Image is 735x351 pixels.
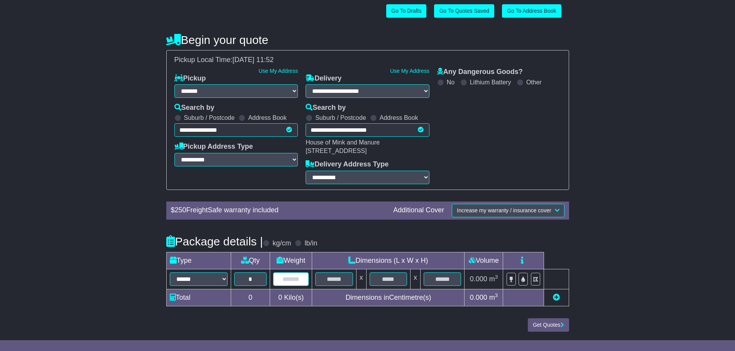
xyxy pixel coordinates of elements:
button: Get Quotes [528,318,569,332]
a: Go To Drafts [386,4,426,18]
a: Add new item [553,294,560,301]
label: Address Book [380,114,418,121]
td: Kilo(s) [270,289,312,306]
h4: Package details | [166,235,263,248]
td: x [411,269,421,289]
h4: Begin your quote [166,34,569,46]
div: Additional Cover [389,206,448,215]
span: m [489,294,498,301]
span: [STREET_ADDRESS] [306,148,367,154]
td: Type [166,252,231,269]
td: Weight [270,252,312,269]
td: Dimensions in Centimetre(s) [312,289,465,306]
label: Suburb / Postcode [315,114,366,121]
sup: 3 [495,274,498,280]
label: Other [526,79,542,86]
a: Go To Address Book [502,4,561,18]
label: Any Dangerous Goods? [437,68,523,76]
span: [DATE] 11:52 [233,56,274,64]
span: 0.000 [470,294,487,301]
td: Total [166,289,231,306]
label: Lithium Battery [470,79,511,86]
label: Search by [174,104,215,112]
a: Use My Address [259,68,298,74]
label: Pickup [174,74,206,83]
label: Search by [306,104,346,112]
a: Go To Quotes Saved [434,4,494,18]
td: Qty [231,252,270,269]
span: Increase my warranty / insurance cover [457,207,551,213]
span: House of Mink and Manure [306,139,380,146]
div: $ FreightSafe warranty included [167,206,390,215]
label: No [447,79,455,86]
span: m [489,275,498,283]
label: Suburb / Postcode [184,114,235,121]
button: Increase my warranty / insurance cover [452,204,564,217]
label: Address Book [248,114,287,121]
div: Pickup Local Time: [171,56,565,64]
span: 250 [175,206,186,214]
label: Delivery Address Type [306,160,389,169]
td: x [356,269,366,289]
td: Volume [465,252,503,269]
sup: 3 [495,292,498,298]
a: Use My Address [390,68,429,74]
td: Dimensions (L x W x H) [312,252,465,269]
label: kg/cm [272,239,291,248]
span: 0 [278,294,282,301]
td: 0 [231,289,270,306]
label: lb/in [304,239,317,248]
span: 0.000 [470,275,487,283]
label: Delivery [306,74,341,83]
label: Pickup Address Type [174,143,253,151]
